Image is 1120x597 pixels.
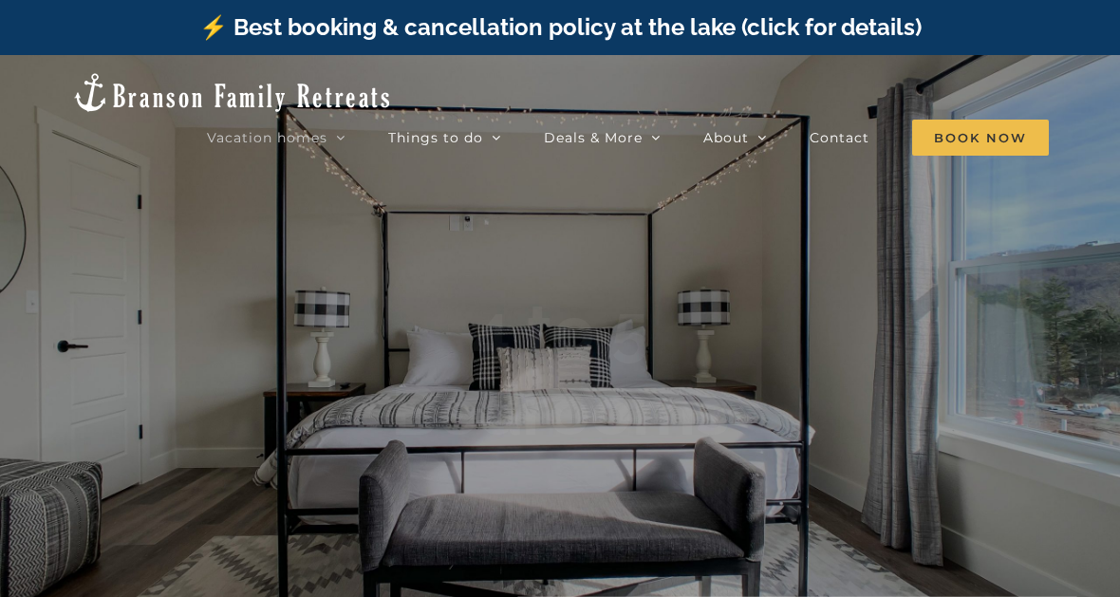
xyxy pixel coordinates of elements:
a: ⚡️ Best booking & cancellation policy at the lake (click for details) [199,13,922,41]
a: Vacation homes [207,119,345,157]
span: About [703,131,749,144]
a: Contact [810,119,869,157]
a: About [703,119,767,157]
span: Book Now [912,120,1049,156]
img: Branson Family Retreats Logo [71,71,393,114]
span: Contact [810,131,869,144]
a: Deals & More [544,119,661,157]
a: Book Now [912,119,1049,157]
span: Things to do [388,131,483,144]
a: Things to do [388,119,501,157]
b: 4 to 5 Bedrooms [391,288,730,450]
span: Deals & More [544,131,643,144]
nav: Main Menu [207,119,1049,157]
span: Vacation homes [207,131,327,144]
